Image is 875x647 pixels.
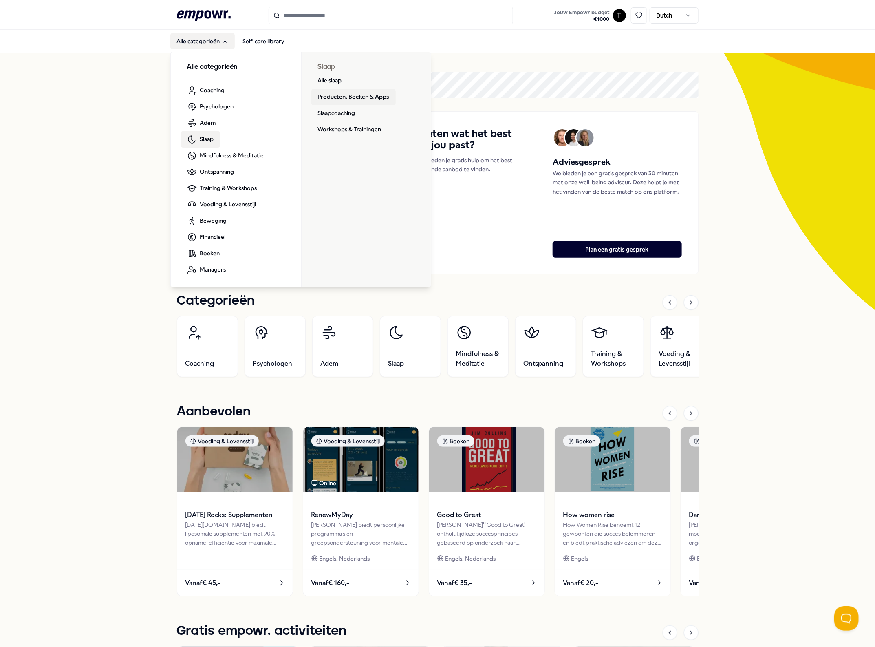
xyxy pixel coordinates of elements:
span: Voeding & Levensstijl [659,349,703,369]
button: T [613,9,626,22]
div: Voeding & Levensstijl [311,435,385,447]
div: Voeding & Levensstijl [185,435,259,447]
a: Coaching [181,82,231,99]
a: Coaching [177,316,238,377]
a: Mindfulness & Meditatie [181,148,271,164]
button: Plan een gratis gesprek [553,241,681,258]
iframe: Help Scout Beacon - Open [834,606,859,631]
span: Psychologen [200,102,234,111]
a: Managers [181,262,233,278]
a: Alle slaap [311,73,348,89]
span: Coaching [185,359,214,369]
div: [PERSON_NAME] leert ons hoe moedige leiderschapscultuur organisaties kan veranderen. [689,520,788,548]
span: Training & Workshops [200,183,257,192]
a: Psychologen [245,316,306,377]
span: Boeken [200,249,220,258]
a: Training & Workshops [583,316,644,377]
a: package imageBoekenHow women riseHow Women Rise benoemt 12 gewoonten die succes belemmeren en bie... [555,427,671,596]
span: Ontspanning [524,359,564,369]
span: Engels, Nederlands [445,554,496,563]
span: Engels, Nederlands [320,554,370,563]
span: [DATE] Rocks: Supplementen [185,510,284,520]
a: Producten, Boeken & Apps [311,89,396,105]
div: How Women Rise benoemt 12 gewoonten die succes belemmeren en biedt praktische adviezen om deze te... [563,520,662,548]
span: Training & Workshops [591,349,635,369]
span: How women rise [563,510,662,520]
span: Ontspanning [200,167,234,176]
input: Search for products, categories or subcategories [269,7,513,24]
span: Psychologen [253,359,293,369]
span: Vanaf € 35,- [437,578,472,588]
div: [PERSON_NAME]' 'Good to Great' onthult tijdloze succesprincipes gebaseerd op onderzoek naar bedri... [437,520,536,548]
img: package image [303,427,419,492]
a: Mindfulness & Meditatie [447,316,509,377]
a: Ontspanning [181,164,241,180]
span: Adem [321,359,339,369]
div: Boeken [689,435,726,447]
a: Voeding & Levensstijl [181,197,263,213]
img: package image [429,427,544,492]
h3: Alle categorieën [187,62,285,73]
span: Vanaf € 160,- [311,578,350,588]
a: Adem [312,316,373,377]
span: Slaap [388,359,404,369]
img: Avatar [554,129,571,146]
button: Jouw Empowr budget€1000 [553,8,611,24]
a: Beweging [181,213,234,229]
img: package image [177,427,293,492]
a: Adem [181,115,223,131]
span: Mindfulness & Meditatie [200,151,264,160]
span: Engels [571,554,588,563]
a: Financieel [181,229,232,245]
div: [PERSON_NAME] biedt persoonlijke programma's en groepsondersteuning voor mentale veerkracht en vi... [311,520,410,548]
h1: Categorieën [177,291,255,311]
a: package imageBoekenDare to Lead[PERSON_NAME] leert ons hoe moedige leiderschapscultuur organisati... [681,427,797,596]
span: Managers [200,265,226,274]
a: package imageBoekenGood to Great[PERSON_NAME]' 'Good to Great' onthult tijdloze succesprincipes g... [429,427,545,596]
a: Ontspanning [515,316,576,377]
span: Voeding & Levensstijl [200,200,256,209]
span: Adem [200,118,216,127]
span: Coaching [200,86,225,95]
a: Self-care library [236,33,291,49]
span: Mindfulness & Meditatie [456,349,500,369]
a: Slaap [380,316,441,377]
div: [DATE][DOMAIN_NAME] biedt liposomale supplementen met 90% opname-efficiëntie voor maximale gezond... [185,520,284,548]
span: Slaap [200,135,214,144]
span: Vanaf € 25,- [689,578,724,588]
span: Financieel [200,232,226,241]
a: Psychologen [181,99,240,115]
img: Avatar [565,129,582,146]
span: Engels [697,554,714,563]
a: Voeding & Levensstijl [650,316,712,377]
a: package imageVoeding & Levensstijl[DATE] Rocks: Supplementen[DATE][DOMAIN_NAME] biedt liposomale ... [177,427,293,596]
span: Vanaf € 45,- [185,578,221,588]
a: Slaapcoaching [311,105,362,121]
span: Good to Great [437,510,536,520]
a: package imageVoeding & LevensstijlOnlineRenewMyDay[PERSON_NAME] biedt persoonlijke programma's en... [303,427,419,596]
img: package image [555,427,670,492]
span: € 1000 [555,16,610,22]
span: Dare to Lead [689,510,788,520]
div: Boeken [563,435,600,447]
img: package image [681,427,796,492]
span: Vanaf € 20,- [563,578,599,588]
div: Online [311,479,337,488]
a: Slaap [181,131,220,148]
span: RenewMyDay [311,510,410,520]
h1: Gratis empowr. activiteiten [177,621,347,641]
a: Workshops & Trainingen [311,121,388,138]
img: Avatar [577,129,594,146]
h3: Slaap [318,62,415,73]
h1: Aanbevolen [177,402,251,422]
a: Boeken [181,245,227,262]
a: Jouw Empowr budget€1000 [551,7,613,24]
span: Beweging [200,216,227,225]
nav: Main [170,33,291,49]
span: Jouw Empowr budget [555,9,610,16]
div: Boeken [437,435,474,447]
p: We bieden je een gratis gesprek van 30 minuten met onze well-being adviseur. Deze helpt je met he... [553,169,681,196]
button: Alle categorieën [170,33,235,49]
p: We bieden je gratis hulp om het best passende aanbod te vinden. [417,156,520,174]
a: Training & Workshops [181,180,264,197]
